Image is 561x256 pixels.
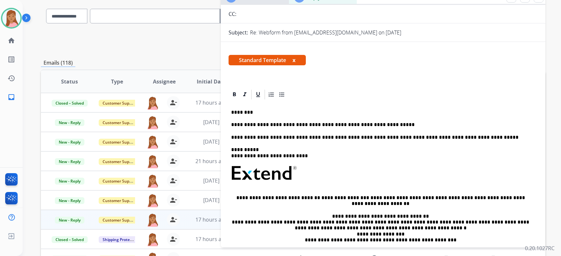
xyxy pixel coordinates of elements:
span: Customer Support [99,139,141,146]
span: 17 hours ago [195,216,228,223]
img: agent-avatar [146,116,159,129]
mat-icon: person_remove [169,177,177,185]
span: Closed – Solved [52,236,88,243]
img: agent-avatar [146,135,159,149]
button: x [293,56,295,64]
div: Italic [240,90,250,99]
span: Status [61,78,78,85]
mat-icon: person_remove [169,235,177,243]
span: Closed – Solved [52,100,88,107]
span: Customer Support [99,119,141,126]
img: agent-avatar [146,174,159,188]
div: Bullet List [277,90,287,99]
img: avatar [2,9,20,27]
span: Assignee [153,78,176,85]
p: CC: [229,10,236,18]
img: agent-avatar [146,213,159,227]
span: New - Reply [55,178,84,185]
span: 21 hours ago [195,158,228,165]
span: Type [111,78,123,85]
span: Standard Template [229,55,306,65]
span: [DATE] [203,177,219,184]
mat-icon: person_remove [169,196,177,204]
mat-icon: person_remove [169,118,177,126]
span: Customer Support [99,197,141,204]
span: New - Reply [55,158,84,165]
img: agent-avatar [146,155,159,168]
div: Ordered List [267,90,276,99]
mat-icon: person_remove [169,138,177,146]
span: [DATE] [203,119,219,126]
mat-icon: person_remove [169,216,177,224]
span: Customer Support [99,217,141,224]
div: Underline [253,90,263,99]
span: 17 hours ago [195,99,228,106]
img: agent-avatar [146,233,159,246]
span: [DATE] [203,138,219,145]
p: Re: Webform from [EMAIL_ADDRESS][DOMAIN_NAME] on [DATE] [250,29,401,36]
img: agent-avatar [146,96,159,110]
mat-icon: home [7,37,15,45]
p: 0.20.1027RC [525,244,555,252]
span: Initial Date [197,78,226,85]
p: Subject: [229,29,248,36]
mat-icon: person_remove [169,99,177,107]
mat-icon: inbox [7,93,15,101]
span: 17 hours ago [195,236,228,243]
img: agent-avatar [146,194,159,207]
span: [DATE] [203,197,219,204]
span: New - Reply [55,217,84,224]
span: New - Reply [55,197,84,204]
mat-icon: list_alt [7,56,15,63]
span: Shipping Protection [99,236,143,243]
span: New - Reply [55,119,84,126]
span: Customer Support [99,178,141,185]
span: Customer Support [99,100,141,107]
p: Emails (118) [41,59,75,67]
span: New - Reply [55,139,84,146]
span: Customer Support [99,158,141,165]
mat-icon: history [7,74,15,82]
mat-icon: person_remove [169,157,177,165]
div: Bold [230,90,239,99]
